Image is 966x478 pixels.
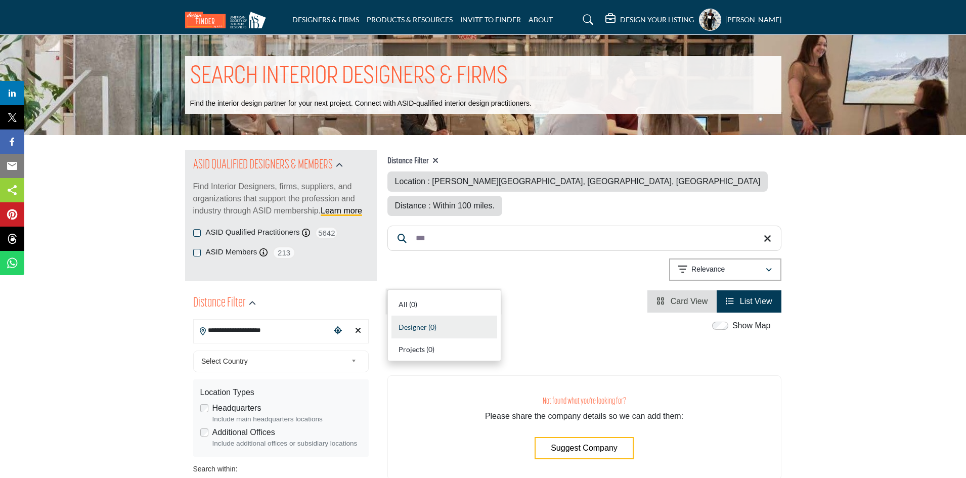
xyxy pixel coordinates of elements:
[193,181,369,217] p: Find Interior Designers, firms, suppliers, and organizations that support the profession and indu...
[212,402,261,414] label: Headquarters
[399,300,408,309] span: All
[460,15,521,24] a: INVITE TO FINDER
[671,297,708,306] span: Card View
[193,294,246,313] h2: Distance Filter
[656,297,708,306] a: View Card
[426,345,434,354] b: (0)
[292,15,359,24] a: DESIGNERS & FIRMS
[387,289,501,361] div: Designer (0)
[193,249,201,256] input: ASID Members checkbox
[647,290,717,313] li: Card View
[201,355,347,367] span: Select Country
[699,9,721,31] button: Show hide supplier dropdown
[212,414,362,424] div: Include main headquarters locations
[350,320,366,342] div: Clear search location
[395,201,495,210] span: Distance : Within 100 miles.
[725,15,781,25] h5: [PERSON_NAME]
[315,227,338,239] span: 5642
[529,15,553,24] a: ABOUT
[535,437,634,459] button: Suggest Company
[190,61,508,93] h1: SEARCH INTERIOR DESIGNERS & FIRMS
[330,320,345,342] div: Choose your current location
[206,246,257,258] label: ASID Members
[399,345,425,354] span: Projects
[212,426,275,439] label: Additional Offices
[485,412,683,420] span: Please share the company details so we can add them:
[691,265,725,275] p: Relevance
[732,320,771,332] label: Show Map
[200,386,362,399] div: Location Types
[395,177,761,186] span: Location : [PERSON_NAME][GEOGRAPHIC_DATA], [GEOGRAPHIC_DATA], [GEOGRAPHIC_DATA]
[620,15,694,24] h5: DESIGN YOUR LISTING
[193,229,201,237] input: ASID Qualified Practitioners checkbox
[194,321,330,340] input: Search Location
[726,297,772,306] a: View List
[669,258,781,281] button: Relevance
[428,323,436,331] b: (0)
[206,227,300,238] label: ASID Qualified Practitioners
[573,12,600,28] a: Search
[212,439,362,449] div: Include additional offices or subsidiary locations
[740,297,772,306] span: List View
[190,99,532,109] p: Find the interior design partner for your next project. Connect with ASID-qualified interior desi...
[321,206,362,215] a: Learn more
[387,226,781,251] input: Search Keyword
[399,323,427,331] span: Designer
[185,12,271,28] img: Site Logo
[551,444,618,452] span: Suggest Company
[273,246,295,259] span: 213
[605,14,694,26] div: DESIGN YOUR LISTING
[409,300,417,309] b: (0)
[387,156,781,166] h4: Distance Filter
[193,464,369,474] div: Search within:
[193,156,333,175] h2: ASID QUALIFIED DESIGNERS & MEMBERS
[717,290,781,313] li: List View
[367,15,453,24] a: PRODUCTS & RESOURCES
[408,396,761,407] h3: Not found what you're looking for?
